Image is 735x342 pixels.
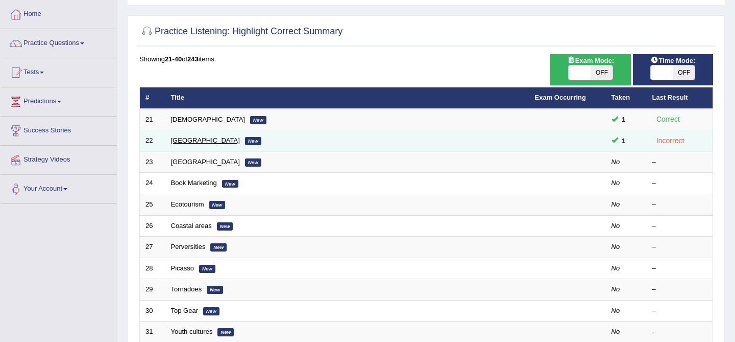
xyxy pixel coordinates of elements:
a: Tornadoes [171,285,202,293]
em: New [217,328,234,336]
em: New [245,137,261,145]
div: – [652,327,707,337]
div: – [652,178,707,188]
span: Time Mode: [646,55,699,66]
th: # [140,87,165,109]
div: – [652,221,707,231]
div: Show exams occurring in exams [550,54,630,85]
em: New [199,265,215,273]
a: Success Stories [1,117,117,142]
em: New [245,158,261,167]
td: 25 [140,194,165,216]
td: 28 [140,258,165,279]
em: No [611,285,620,293]
td: 24 [140,173,165,194]
th: Title [165,87,529,109]
div: Correct [652,113,684,125]
span: OFF [673,65,695,80]
a: [GEOGRAPHIC_DATA] [171,158,240,166]
h2: Practice Listening: Highlight Correct Summary [139,24,342,39]
em: New [207,286,223,294]
th: Taken [606,87,647,109]
div: Incorrect [652,135,689,147]
th: Last Result [647,87,713,109]
em: New [209,201,226,209]
em: No [611,222,620,230]
em: No [611,243,620,250]
em: No [611,264,620,272]
a: Exam Occurring [535,94,586,101]
td: 27 [140,237,165,258]
a: Strategy Videos [1,146,117,171]
td: 22 [140,130,165,152]
span: You can still take this question [618,114,630,125]
span: Exam Mode: [563,55,618,66]
a: Perversities [171,243,206,250]
div: – [652,157,707,167]
b: 243 [187,55,199,63]
a: Ecotourism [171,200,204,208]
em: No [611,328,620,335]
td: 29 [140,279,165,301]
em: New [210,243,227,252]
a: Youth cultures [171,328,213,335]
em: New [222,180,238,188]
em: New [250,116,266,124]
a: Picasso [171,264,194,272]
a: Your Account [1,175,117,200]
a: [DEMOGRAPHIC_DATA] [171,116,245,123]
div: Showing of items. [139,54,713,64]
a: Coastal areas [171,222,212,230]
div: – [652,306,707,316]
div: – [652,200,707,210]
a: [GEOGRAPHIC_DATA] [171,136,240,144]
td: 21 [140,109,165,130]
a: Practice Questions [1,29,117,55]
td: 23 [140,151,165,173]
em: No [611,200,620,208]
div: – [652,264,707,273]
a: Top Gear [171,307,198,314]
div: – [652,285,707,294]
b: 21-40 [165,55,182,63]
a: Tests [1,58,117,84]
div: – [652,242,707,252]
span: You can still take this question [618,135,630,146]
em: No [611,158,620,166]
em: New [217,222,233,231]
em: No [611,179,620,187]
em: New [203,307,219,315]
a: Predictions [1,87,117,113]
td: 30 [140,300,165,322]
td: 26 [140,215,165,237]
em: No [611,307,620,314]
a: Book Marketing [171,179,217,187]
span: OFF [591,65,612,80]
